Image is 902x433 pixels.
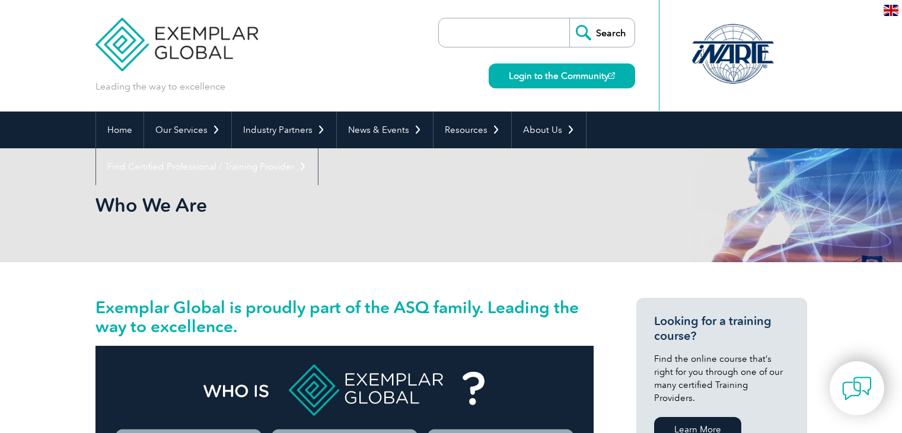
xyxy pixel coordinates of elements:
img: en [884,5,898,16]
img: contact-chat.png [842,374,872,403]
a: Home [96,112,144,148]
a: Resources [434,112,511,148]
h2: Exemplar Global is proudly part of the ASQ family. Leading the way to excellence. [95,298,594,336]
h3: Looking for a training course? [654,314,789,343]
p: Leading the way to excellence [95,80,225,93]
a: About Us [512,112,586,148]
p: Find the online course that’s right for you through one of our many certified Training Providers. [654,352,789,405]
a: Industry Partners [232,112,336,148]
a: Login to the Community [489,63,635,88]
a: Find Certified Professional / Training Provider [96,148,318,185]
a: Our Services [144,112,231,148]
a: News & Events [337,112,433,148]
h2: Who We Are [95,196,594,215]
input: Search [569,18,635,47]
img: open_square.png [608,72,615,79]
